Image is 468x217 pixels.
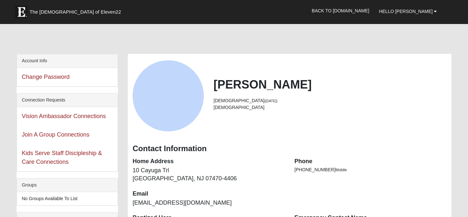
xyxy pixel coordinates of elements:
div: Groups [17,178,118,192]
h3: Contact Information [133,144,447,153]
a: Hello [PERSON_NAME] [374,3,442,19]
a: Kids Serve Staff Discipleship & Care Connections [22,150,102,165]
a: View Fullsize Photo [133,60,204,131]
div: Connection Requests [17,93,118,107]
span: The [DEMOGRAPHIC_DATA] of Eleven22 [30,9,121,15]
li: [DEMOGRAPHIC_DATA] [214,97,447,104]
dt: Home Address [133,157,285,166]
dt: Email [133,190,285,198]
small: ([DATE]) [265,99,278,103]
a: Join A Group Connections [22,131,89,138]
dd: 10 Cayuga Trl [GEOGRAPHIC_DATA], NJ 07470-4406 [133,166,285,183]
dd: [EMAIL_ADDRESS][DOMAIN_NAME] [133,199,285,207]
div: Account Info [17,54,118,68]
a: Back to [DOMAIN_NAME] [307,3,374,19]
a: Vision Ambassador Connections [22,113,106,119]
li: [DEMOGRAPHIC_DATA] [214,104,447,111]
a: The [DEMOGRAPHIC_DATA] of Eleven22 [12,2,142,18]
h2: [PERSON_NAME] [214,78,447,91]
li: [PHONE_NUMBER] [294,166,447,173]
li: No Groups Available To List [17,192,118,205]
img: Eleven22 logo [15,6,28,18]
dt: Phone [294,157,447,166]
span: Mobile [335,168,347,172]
a: Change Password [22,74,70,80]
span: Hello [PERSON_NAME] [379,9,433,14]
